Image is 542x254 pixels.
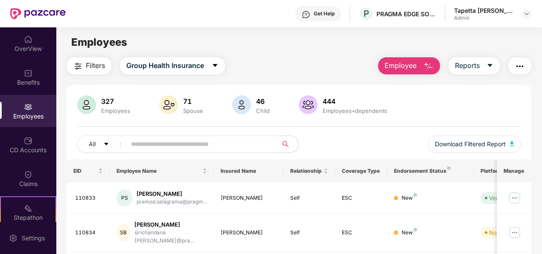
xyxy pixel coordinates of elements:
button: search [277,136,299,153]
span: Download Filtered Report [435,139,506,149]
div: Employees+dependents [321,107,389,114]
button: Allcaret-down [77,136,129,153]
div: Endorsement Status [394,168,467,174]
img: manageButton [508,191,522,205]
button: Download Filtered Report [428,136,521,153]
img: svg+xml;base64,PHN2ZyB4bWxucz0iaHR0cDovL3d3dy53My5vcmcvMjAwMC9zdmciIHdpZHRoPSI4IiBoZWlnaHQ9IjgiIH... [414,228,417,231]
img: svg+xml;base64,PHN2ZyBpZD0iSGVscC0zMngzMiIgeG1sbnM9Imh0dHA6Ly93d3cudzMub3JnLzIwMDAvc3ZnIiB3aWR0aD... [302,10,310,19]
img: svg+xml;base64,PHN2ZyB4bWxucz0iaHR0cDovL3d3dy53My5vcmcvMjAwMC9zdmciIHhtbG5zOnhsaW5rPSJodHRwOi8vd3... [77,95,96,114]
button: Reportscaret-down [449,57,500,74]
span: search [277,141,294,148]
img: svg+xml;base64,PHN2ZyB4bWxucz0iaHR0cDovL3d3dy53My5vcmcvMjAwMC9zdmciIHdpZHRoPSIyNCIgaGVpZ2h0PSIyNC... [515,61,525,71]
div: New [402,194,417,202]
span: Employee [385,60,417,71]
div: [PERSON_NAME] [221,229,277,237]
button: Employee [378,57,440,74]
div: Not Verified [489,228,520,237]
div: 110833 [75,194,103,202]
button: Filters [67,57,111,74]
th: Relationship [283,159,335,183]
div: 444 [321,97,389,106]
div: 110834 [75,229,103,237]
div: Verified [489,194,510,202]
span: Employee Name [117,168,201,174]
img: svg+xml;base64,PHN2ZyB4bWxucz0iaHR0cDovL3d3dy53My5vcmcvMjAwMC9zdmciIHdpZHRoPSIyMSIgaGVpZ2h0PSIyMC... [24,204,32,213]
img: svg+xml;base64,PHN2ZyBpZD0iQ0RfQWNjb3VudHMiIGRhdGEtbmFtZT0iQ0QgQWNjb3VudHMiIHhtbG5zPSJodHRwOi8vd3... [24,136,32,145]
div: 71 [181,97,205,106]
div: Platform Status [481,168,527,174]
div: 327 [99,97,132,106]
span: All [89,139,96,149]
img: svg+xml;base64,PHN2ZyB4bWxucz0iaHR0cDovL3d3dy53My5vcmcvMjAwMC9zdmciIHhtbG5zOnhsaW5rPSJodHRwOi8vd3... [423,61,434,71]
div: PS [117,189,132,207]
img: svg+xml;base64,PHN2ZyB4bWxucz0iaHR0cDovL3d3dy53My5vcmcvMjAwMC9zdmciIHdpZHRoPSIyNCIgaGVpZ2h0PSIyNC... [73,61,83,71]
span: caret-down [103,141,109,148]
div: ESC [342,194,380,202]
img: svg+xml;base64,PHN2ZyBpZD0iRHJvcGRvd24tMzJ4MzIiIHhtbG5zPSJodHRwOi8vd3d3LnczLm9yZy8yMDAwL3N2ZyIgd2... [523,10,530,17]
img: svg+xml;base64,PHN2ZyBpZD0iRW1wbG95ZWVzIiB4bWxucz0iaHR0cDovL3d3dy53My5vcmcvMjAwMC9zdmciIHdpZHRoPS... [24,103,32,111]
img: svg+xml;base64,PHN2ZyB4bWxucz0iaHR0cDovL3d3dy53My5vcmcvMjAwMC9zdmciIHhtbG5zOnhsaW5rPSJodHRwOi8vd3... [232,95,251,114]
div: Employees [99,107,132,114]
img: svg+xml;base64,PHN2ZyB4bWxucz0iaHR0cDovL3d3dy53My5vcmcvMjAwMC9zdmciIHdpZHRoPSI4IiBoZWlnaHQ9IjgiIH... [414,193,417,197]
div: [PERSON_NAME] [134,221,207,229]
div: PRAGMA EDGE SOFTWARE SERVICES PRIVATE LIMITED [376,10,436,18]
span: caret-down [487,62,493,70]
span: P [364,9,369,19]
img: svg+xml;base64,PHN2ZyB4bWxucz0iaHR0cDovL3d3dy53My5vcmcvMjAwMC9zdmciIHdpZHRoPSI4IiBoZWlnaHQ9IjgiIH... [447,166,451,170]
img: svg+xml;base64,PHN2ZyBpZD0iQ2xhaW0iIHhtbG5zPSJodHRwOi8vd3d3LnczLm9yZy8yMDAwL3N2ZyIgd2lkdGg9IjIwIi... [24,170,32,179]
div: Settings [19,234,47,242]
img: manageButton [508,226,522,239]
div: sirichandana.[PERSON_NAME]@pra... [134,229,207,245]
th: Manage [497,159,531,183]
span: Relationship [290,168,322,174]
div: 46 [254,97,271,106]
span: Group Health Insurance [126,60,204,71]
div: New [402,229,417,237]
span: Reports [455,60,480,71]
div: Spouse [181,107,205,114]
img: svg+xml;base64,PHN2ZyB4bWxucz0iaHR0cDovL3d3dy53My5vcmcvMjAwMC9zdmciIHhtbG5zOnhsaW5rPSJodHRwOi8vd3... [510,141,514,146]
div: pramod.salagrama@pragm... [137,198,207,206]
th: Employee Name [110,159,214,183]
button: Group Health Insurancecaret-down [120,57,225,74]
th: Insured Name [214,159,283,183]
span: caret-down [212,62,219,70]
img: svg+xml;base64,PHN2ZyBpZD0iSG9tZSIgeG1sbnM9Imh0dHA6Ly93d3cudzMub3JnLzIwMDAvc3ZnIiB3aWR0aD0iMjAiIG... [24,35,32,44]
img: svg+xml;base64,PHN2ZyBpZD0iQmVuZWZpdHMiIHhtbG5zPSJodHRwOi8vd3d3LnczLm9yZy8yMDAwL3N2ZyIgd2lkdGg9Ij... [24,69,32,77]
div: ESC [342,229,380,237]
span: Employees [71,36,127,48]
div: Tapetta [PERSON_NAME] [PERSON_NAME] [454,6,514,15]
div: SB [117,224,130,241]
div: [PERSON_NAME] [137,190,207,198]
th: EID [67,159,110,183]
img: svg+xml;base64,PHN2ZyBpZD0iU2V0dGluZy0yMHgyMCIgeG1sbnM9Imh0dHA6Ly93d3cudzMub3JnLzIwMDAvc3ZnIiB3aW... [9,234,17,242]
span: EID [73,168,97,174]
div: Admin [454,15,514,21]
span: Filters [86,60,105,71]
img: svg+xml;base64,PHN2ZyB4bWxucz0iaHR0cDovL3d3dy53My5vcmcvMjAwMC9zdmciIHhtbG5zOnhsaW5rPSJodHRwOi8vd3... [159,95,178,114]
th: Coverage Type [335,159,387,183]
div: Stepathon [1,213,55,222]
div: [PERSON_NAME] [221,194,277,202]
div: Self [290,229,329,237]
img: New Pazcare Logo [10,8,66,19]
div: Self [290,194,329,202]
img: svg+xml;base64,PHN2ZyB4bWxucz0iaHR0cDovL3d3dy53My5vcmcvMjAwMC9zdmciIHhtbG5zOnhsaW5rPSJodHRwOi8vd3... [299,95,318,114]
div: Child [254,107,271,114]
div: Get Help [314,10,335,17]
